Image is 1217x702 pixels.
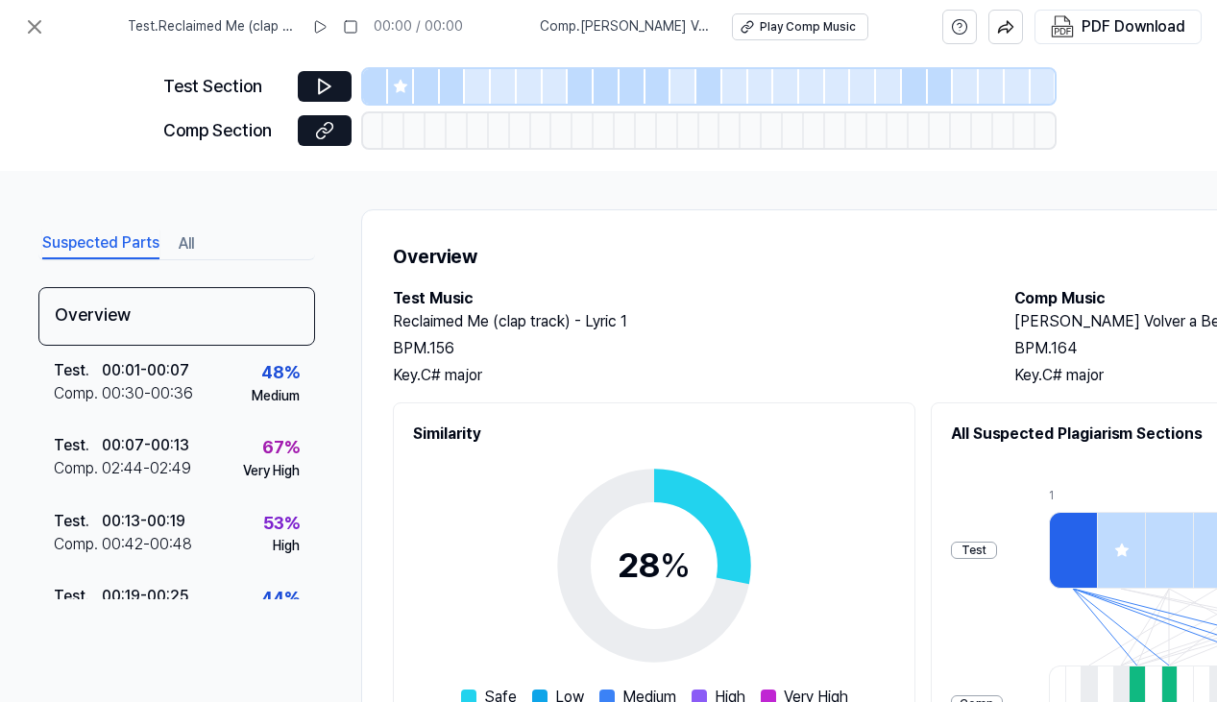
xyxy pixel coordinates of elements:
div: Key. C# major [393,364,976,387]
div: Comp Section [163,117,286,145]
h2: Test Music [393,287,976,310]
div: Comp . [54,457,102,480]
button: Suspected Parts [42,229,159,259]
button: Play Comp Music [732,13,868,40]
div: Test . [54,585,102,608]
button: help [942,10,977,44]
div: Overview [38,287,315,346]
div: 00:13 - 00:19 [102,510,185,533]
div: Test [951,542,997,560]
img: PDF Download [1051,15,1074,38]
img: share [997,18,1014,36]
div: Comp . [54,533,102,556]
h2: Reclaimed Me (clap track) - Lyric 1 [393,310,976,333]
div: 00:42 - 00:48 [102,533,192,556]
div: Test . [54,359,102,382]
div: Comp . [54,382,102,405]
span: Comp . [PERSON_NAME] Volver a Besar [540,17,709,36]
div: 00:30 - 00:36 [102,382,193,405]
div: Test Section [163,73,286,101]
div: Very High [243,462,300,481]
div: 02:44 - 02:49 [102,457,191,480]
div: 00:01 - 00:07 [102,359,189,382]
div: 28 [618,540,691,592]
span: Test . Reclaimed Me (clap track) - Lyric 1 [128,17,297,36]
div: 00:19 - 00:25 [102,585,188,608]
div: Play Comp Music [760,19,856,36]
div: 48 % [261,359,300,387]
div: High [273,537,300,556]
div: PDF Download [1082,14,1185,39]
span: % [660,545,691,586]
div: BPM. 156 [393,337,976,360]
div: Test . [54,510,102,533]
div: 53 % [263,510,300,538]
button: All [179,229,194,259]
h2: Similarity [413,423,895,446]
div: Test . [54,434,102,457]
svg: help [951,17,968,36]
div: 67 % [262,434,300,462]
div: 00:07 - 00:13 [102,434,189,457]
div: 44 % [261,585,300,613]
div: 00:00 / 00:00 [374,17,463,36]
div: Medium [252,387,300,406]
div: 1 [1049,488,1097,504]
button: PDF Download [1047,11,1189,43]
